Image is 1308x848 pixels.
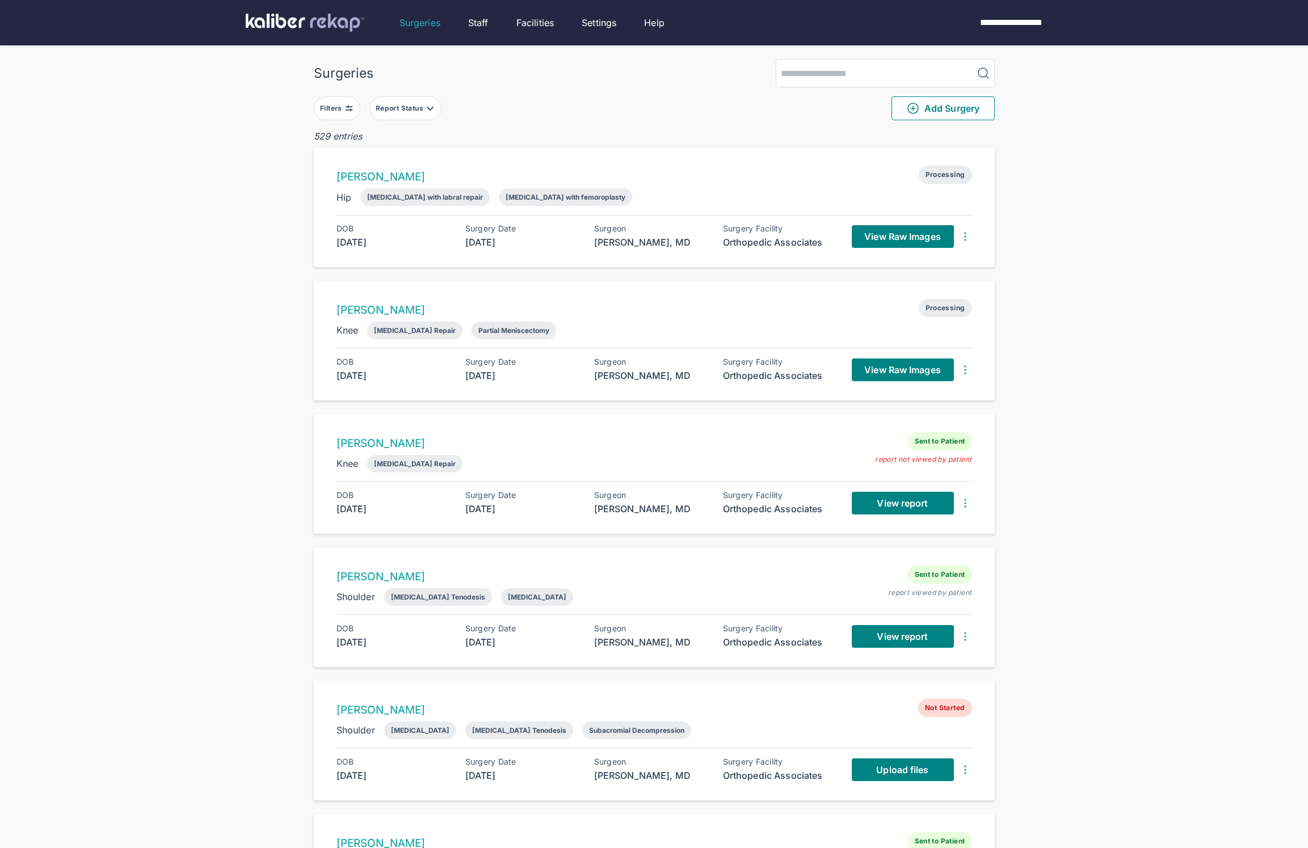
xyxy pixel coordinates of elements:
div: [PERSON_NAME], MD [594,635,708,649]
img: DotsThreeVertical.31cb0eda.svg [958,230,972,243]
div: [MEDICAL_DATA] Tenodesis [472,726,566,735]
span: View Raw Images [864,231,941,242]
a: [PERSON_NAME] [337,703,426,716]
span: Sent to Patient [908,432,972,450]
img: DotsThreeVertical.31cb0eda.svg [958,363,972,377]
div: [DATE] [337,635,450,649]
div: [DATE] [337,235,450,249]
button: Add Surgery [891,96,995,120]
div: DOB [337,357,450,366]
span: Processing [919,299,972,317]
div: Surgeon [594,224,708,233]
img: DotsThreeVertical.31cb0eda.svg [958,496,972,510]
span: Sent to Patient [908,566,972,584]
span: View report [877,631,928,642]
div: [PERSON_NAME], MD [594,769,708,782]
div: [PERSON_NAME], MD [594,235,708,249]
button: View Raw Images [852,358,954,381]
div: Surgery Date [465,357,579,366]
div: [PERSON_NAME], MD [594,502,708,516]
div: Report Status [376,104,426,113]
span: View Raw Images [864,364,941,376]
img: filter-caret-down-grey.b3560631.svg [426,104,435,113]
div: Orthopedic Associates [723,635,836,649]
button: View Raw Images [852,225,954,248]
div: Filters [320,104,344,113]
div: [MEDICAL_DATA] Tenodesis [391,593,485,601]
a: Staff [468,16,489,29]
img: PlusCircleGreen.5fd88d77.svg [906,102,920,115]
button: Filters [314,96,360,120]
div: Knee [337,457,359,470]
div: DOB [337,757,450,766]
a: Help [644,16,664,29]
div: [DATE] [337,369,450,382]
a: Surgeries [399,16,440,29]
img: MagnifyingGlass.1dc66aab.svg [977,66,990,80]
div: DOB [337,224,450,233]
div: Orthopedic Associates [723,502,836,516]
div: [DATE] [337,769,450,782]
span: Processing [919,166,972,184]
div: [MEDICAL_DATA] [508,593,566,601]
div: Orthopedic Associates [723,235,836,249]
div: [MEDICAL_DATA] [391,726,449,735]
a: [PERSON_NAME] [337,303,426,317]
img: faders-horizontal-grey.d550dbda.svg [344,104,354,113]
div: report viewed by patient [888,588,972,597]
img: kaliber labs logo [246,14,364,32]
span: Upload files [876,764,928,775]
div: [PERSON_NAME], MD [594,369,708,382]
a: [PERSON_NAME] [337,170,426,183]
div: Surgery Facility [723,357,836,366]
div: [DATE] [465,369,579,382]
div: [DATE] [465,235,579,249]
div: [MEDICAL_DATA] Repair [374,326,456,335]
div: [DATE] [465,635,579,649]
div: Partial Meniscectomy [478,326,549,335]
div: Surgery Facility [723,224,836,233]
div: [DATE] [337,502,450,516]
div: [DATE] [465,769,579,782]
div: Surgery Facility [723,624,836,633]
a: Facilities [516,16,554,29]
a: [PERSON_NAME] [337,570,426,583]
img: DotsThreeVertical.31cb0eda.svg [958,630,972,643]
div: [DATE] [465,502,579,516]
a: View report [852,625,954,648]
button: Report Status [369,96,441,120]
div: DOB [337,624,450,633]
div: Surgery Date [465,491,579,500]
div: [MEDICAL_DATA] Repair [374,459,456,468]
a: View report [852,492,954,514]
div: Knee [337,323,359,337]
div: Surgeon [594,757,708,766]
a: Upload files [852,758,954,781]
span: Not Started [918,699,971,717]
div: Orthopedic Associates [723,369,836,382]
div: Shoulder [337,590,375,604]
div: Surgery Facility [723,757,836,766]
div: Shoulder [337,723,375,737]
div: [MEDICAL_DATA] with femoroplasty [506,193,625,201]
span: Add Surgery [906,102,979,115]
div: Surgeon [594,491,708,500]
a: [PERSON_NAME] [337,437,426,450]
a: Settings [582,16,616,29]
div: Surgery Date [465,224,579,233]
div: Surgery Date [465,757,579,766]
div: [MEDICAL_DATA] with labral repair [367,193,483,201]
div: report not viewed by patient [875,455,971,464]
div: Subacromial Decompression [589,726,684,735]
div: 529 entries [314,129,995,143]
div: Surgeon [594,357,708,366]
div: Hip [337,191,351,204]
div: Surgery Date [465,624,579,633]
div: Orthopedic Associates [723,769,836,782]
div: Surgeon [594,624,708,633]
